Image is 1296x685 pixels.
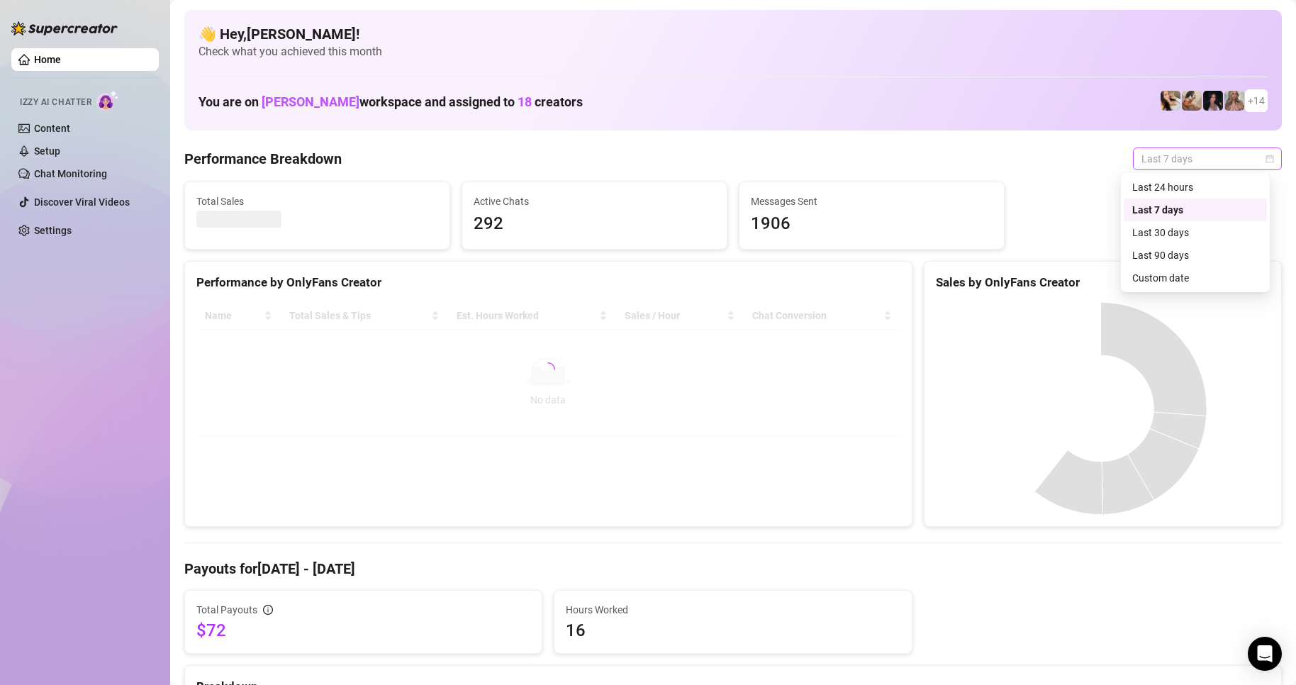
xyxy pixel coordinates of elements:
[263,605,273,615] span: info-circle
[1266,155,1274,163] span: calendar
[474,194,715,209] span: Active Chats
[1161,91,1180,111] img: Avry (@avryjennerfree)
[1141,148,1273,169] span: Last 7 days
[1124,267,1267,289] div: Custom date
[474,211,715,238] span: 292
[196,194,438,209] span: Total Sales
[196,273,900,292] div: Performance by OnlyFans Creator
[97,90,119,111] img: AI Chatter
[184,149,342,169] h4: Performance Breakdown
[1132,270,1258,286] div: Custom date
[199,94,583,110] h1: You are on workspace and assigned to creators
[34,196,130,208] a: Discover Viral Videos
[1124,244,1267,267] div: Last 90 days
[262,94,359,109] span: [PERSON_NAME]
[1248,637,1282,671] div: Open Intercom Messenger
[566,602,900,618] span: Hours Worked
[1124,199,1267,221] div: Last 7 days
[34,145,60,157] a: Setup
[1132,179,1258,195] div: Last 24 hours
[11,21,118,35] img: logo-BBDzfeDw.svg
[34,54,61,65] a: Home
[199,24,1268,44] h4: 👋 Hey, [PERSON_NAME] !
[566,619,900,642] span: 16
[184,559,1282,579] h4: Payouts for [DATE] - [DATE]
[751,211,993,238] span: 1906
[196,619,530,642] span: $72
[1132,202,1258,218] div: Last 7 days
[1124,221,1267,244] div: Last 30 days
[1182,91,1202,111] img: Kayla (@kaylathaylababy)
[751,194,993,209] span: Messages Sent
[1124,176,1267,199] div: Last 24 hours
[1132,247,1258,263] div: Last 90 days
[20,96,91,109] span: Izzy AI Chatter
[1224,91,1244,111] img: Kenzie (@dmaxkenz)
[1248,93,1265,108] span: + 14
[196,602,257,618] span: Total Payouts
[34,168,107,179] a: Chat Monitoring
[540,362,556,377] span: loading
[1203,91,1223,111] img: Baby (@babyyyybellaa)
[34,225,72,236] a: Settings
[1132,225,1258,240] div: Last 30 days
[199,44,1268,60] span: Check what you achieved this month
[518,94,532,109] span: 18
[34,123,70,134] a: Content
[936,273,1270,292] div: Sales by OnlyFans Creator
